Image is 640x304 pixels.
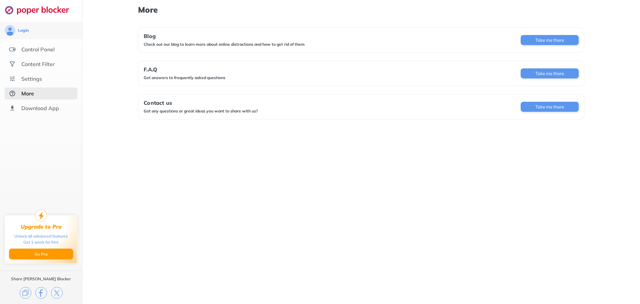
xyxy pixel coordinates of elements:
[11,276,71,282] div: Share [PERSON_NAME] Blocker
[51,287,63,299] img: x.svg
[14,233,68,239] div: Unlock all advanced features
[144,108,258,114] div: Got any questions or great ideas you want to share with us?
[9,46,16,53] img: features.svg
[521,35,579,45] button: Take me there
[21,61,55,67] div: Content Filter
[9,61,16,67] img: social.svg
[21,46,55,53] div: Control Panel
[521,102,579,112] button: Take me there
[9,105,16,111] img: download-app.svg
[21,75,42,82] div: Settings
[144,33,305,39] div: Blog
[23,239,59,245] div: Get 1 week for free
[9,249,73,259] button: Go Pro
[521,68,579,78] button: Take me there
[35,210,47,222] img: upgrade-to-pro.svg
[138,5,584,14] h1: More
[144,66,225,72] div: F.A.Q
[9,90,16,97] img: about-selected.svg
[21,105,59,111] div: Download App
[144,42,305,47] div: Check out our blog to learn more about online distractions and how to get rid of them
[18,28,29,33] div: Login
[9,75,16,82] img: settings.svg
[5,5,76,15] img: logo-webpage.svg
[35,287,47,299] img: facebook.svg
[5,25,15,36] img: avatar.svg
[144,75,225,80] div: Get answers to frequently asked questions
[20,287,31,299] img: copy.svg
[21,224,62,230] div: Upgrade to Pro
[144,100,258,106] div: Contact us
[21,90,34,97] div: More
